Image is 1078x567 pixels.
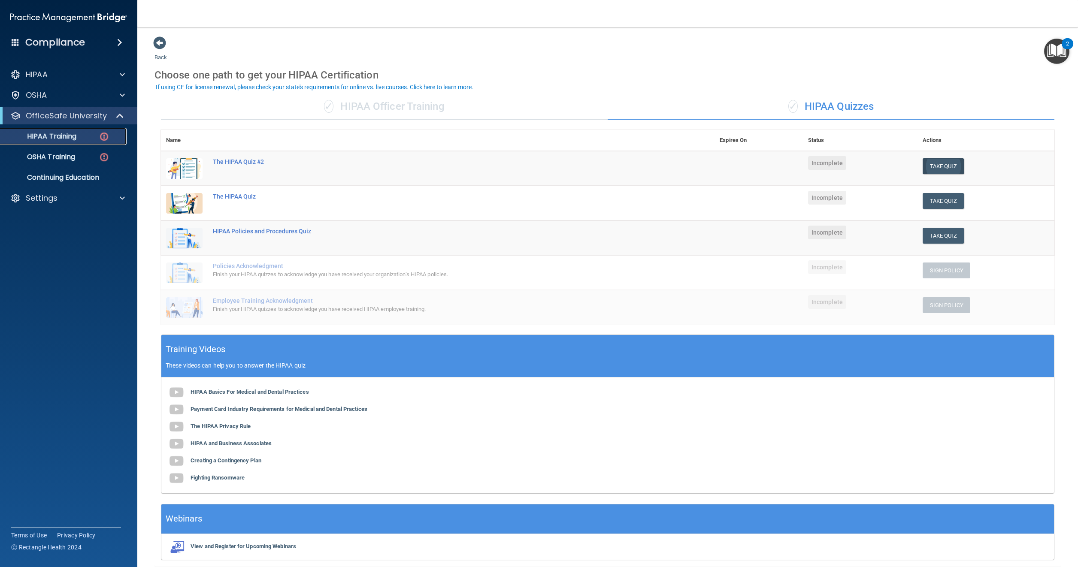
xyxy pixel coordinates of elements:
h5: Training Videos [166,342,226,357]
span: Incomplete [808,156,846,170]
div: HIPAA Officer Training [161,94,608,120]
b: View and Register for Upcoming Webinars [191,543,296,549]
img: danger-circle.6113f641.png [99,131,109,142]
th: Actions [918,130,1054,151]
span: ✓ [788,100,798,113]
a: Back [154,44,167,60]
p: OSHA [26,90,47,100]
th: Expires On [715,130,803,151]
img: gray_youtube_icon.38fcd6cc.png [168,418,185,435]
img: webinarIcon.c7ebbf15.png [168,540,185,553]
b: HIPAA Basics For Medical and Dental Practices [191,389,309,395]
div: HIPAA Quizzes [608,94,1054,120]
div: The HIPAA Quiz #2 [213,158,672,165]
span: Ⓒ Rectangle Health 2024 [11,543,82,552]
img: gray_youtube_icon.38fcd6cc.png [168,384,185,401]
img: danger-circle.6113f641.png [99,152,109,163]
div: The HIPAA Quiz [213,193,672,200]
span: Incomplete [808,295,846,309]
p: OfficeSafe University [26,111,107,121]
button: Take Quiz [923,158,964,174]
b: HIPAA and Business Associates [191,440,272,446]
div: If using CE for license renewal, please check your state's requirements for online vs. live cours... [156,84,473,90]
a: Terms of Use [11,531,47,540]
b: The HIPAA Privacy Rule [191,423,251,429]
button: Sign Policy [923,262,970,278]
img: gray_youtube_icon.38fcd6cc.png [168,452,185,470]
div: Employee Training Acknowledgment [213,297,672,304]
b: Creating a Contingency Plan [191,457,261,464]
div: 2 [1066,44,1069,55]
button: Take Quiz [923,228,964,244]
th: Status [803,130,918,151]
div: Choose one path to get your HIPAA Certification [154,63,1061,87]
a: Settings [10,193,125,203]
button: Take Quiz [923,193,964,209]
span: ✓ [324,100,333,113]
p: HIPAA [26,69,48,80]
a: OSHA [10,90,125,100]
div: Finish your HIPAA quizzes to acknowledge you have received HIPAA employee training. [213,304,672,314]
b: Payment Card Industry Requirements for Medical and Dental Practices [191,406,367,412]
span: Incomplete [808,226,846,239]
img: gray_youtube_icon.38fcd6cc.png [168,470,185,487]
span: Incomplete [808,260,846,274]
a: HIPAA [10,69,125,80]
h4: Compliance [25,36,85,48]
img: gray_youtube_icon.38fcd6cc.png [168,401,185,418]
p: Continuing Education [6,173,123,182]
p: OSHA Training [6,153,75,161]
th: Name [161,130,208,151]
a: OfficeSafe University [10,111,124,121]
a: Privacy Policy [57,531,96,540]
img: PMB logo [10,9,127,26]
p: HIPAA Training [6,132,76,141]
h5: Webinars [166,511,202,526]
span: Incomplete [808,191,846,205]
button: Sign Policy [923,297,970,313]
button: Open Resource Center, 2 new notifications [1044,39,1069,64]
img: gray_youtube_icon.38fcd6cc.png [168,435,185,452]
button: If using CE for license renewal, please check your state's requirements for online vs. live cours... [154,83,475,91]
div: Policies Acknowledgment [213,262,672,269]
b: Fighting Ransomware [191,474,245,481]
p: Settings [26,193,58,203]
p: These videos can help you to answer the HIPAA quiz [166,362,1050,369]
div: Finish your HIPAA quizzes to acknowledge you have received your organization’s HIPAA policies. [213,269,672,280]
div: HIPAA Policies and Procedures Quiz [213,228,672,235]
